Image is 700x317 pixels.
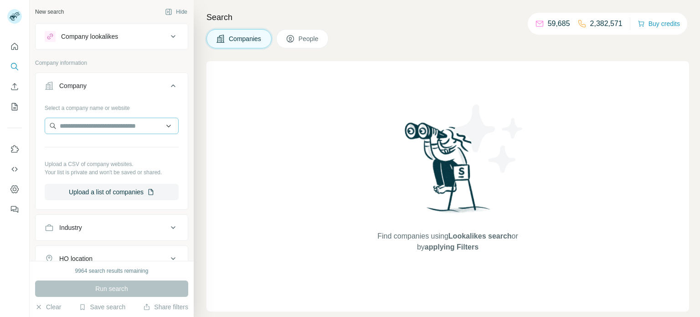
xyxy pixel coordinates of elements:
p: 2,382,571 [590,18,623,29]
p: 59,685 [548,18,570,29]
button: Company lookalikes [36,26,188,47]
div: Company lookalikes [61,32,118,41]
button: Upload a list of companies [45,184,179,200]
div: Industry [59,223,82,232]
button: Quick start [7,38,22,55]
button: Share filters [143,302,188,312]
button: Use Surfe API [7,161,22,177]
div: Company [59,81,87,90]
div: Select a company name or website [45,100,179,112]
p: Your list is private and won't be saved or shared. [45,168,179,177]
span: Companies [229,34,262,43]
button: Company [36,75,188,100]
div: 9964 search results remaining [75,267,149,275]
button: Search [7,58,22,75]
span: People [299,34,319,43]
button: Buy credits [638,17,680,30]
span: Lookalikes search [448,232,512,240]
h4: Search [206,11,689,24]
div: New search [35,8,64,16]
img: Surfe Illustration - Woman searching with binoculars [401,120,495,222]
button: Dashboard [7,181,22,197]
button: Feedback [7,201,22,218]
button: My lists [7,99,22,115]
button: Hide [159,5,194,19]
button: Clear [35,302,61,312]
p: Upload a CSV of company websites. [45,160,179,168]
p: Company information [35,59,188,67]
button: HQ location [36,248,188,270]
button: Enrich CSV [7,78,22,95]
button: Industry [36,217,188,239]
span: applying Filters [425,243,479,251]
div: HQ location [59,254,93,263]
span: Find companies using or by [375,231,520,253]
img: Surfe Illustration - Stars [448,98,530,180]
button: Use Surfe on LinkedIn [7,141,22,157]
button: Save search [79,302,125,312]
